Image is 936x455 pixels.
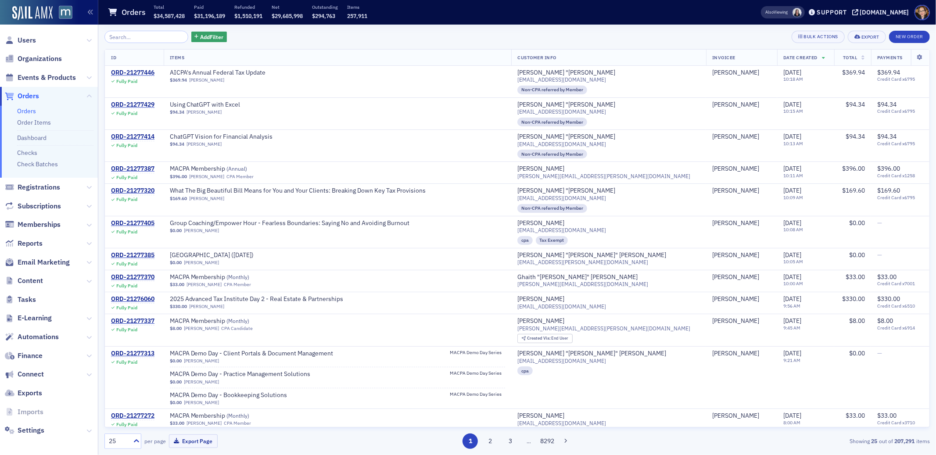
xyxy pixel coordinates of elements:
a: Users [5,36,36,45]
a: Imports [5,407,43,417]
span: MACPA Demo Day Series [450,370,505,376]
a: [PERSON_NAME] "[PERSON_NAME] [517,187,615,195]
div: [PERSON_NAME] "[PERSON_NAME]" [PERSON_NAME] [517,350,666,358]
a: [PERSON_NAME] [712,317,759,325]
button: 2 [483,434,498,449]
h1: Orders [122,7,146,18]
a: [PERSON_NAME] [189,304,224,309]
span: [DATE] [783,219,801,227]
a: Registrations [5,183,60,192]
a: [PERSON_NAME] "[PERSON_NAME] [517,133,615,141]
a: MACPA Demo Day - Practice Management Solutions [170,370,311,378]
span: Connect [18,369,44,379]
a: ORD-21277387 [111,165,154,173]
a: [GEOGRAPHIC_DATA] ([DATE]) [170,251,280,259]
span: Invoicee [712,54,735,61]
span: $33.00 [170,282,184,287]
a: 2025 Advanced Tax Institute Day 2 - Real Estate & Partnerships [170,295,344,303]
div: Fully Paid [116,261,137,267]
div: [PERSON_NAME] "[PERSON_NAME]" [PERSON_NAME] [517,251,666,259]
span: Credit Card x7001 [877,281,923,287]
span: Credit Card x6795 [877,195,923,201]
div: ORD-21277337 [111,317,154,325]
a: [PERSON_NAME] [712,165,759,173]
a: [PERSON_NAME] [517,219,564,227]
span: $0.00 [849,251,865,259]
a: Email Marketing [5,258,70,267]
span: $169.60 [877,186,900,194]
span: Credit Card x1258 [877,173,923,179]
div: Fully Paid [116,175,137,180]
span: Carl Francioli [712,165,771,173]
button: Bulk Actions [792,31,845,43]
span: Payments [877,54,903,61]
span: Profile [914,5,930,20]
a: [PERSON_NAME] [712,412,759,420]
span: $169.60 [842,186,865,194]
a: ORD-21277429 [111,101,154,109]
a: [PERSON_NAME] [712,273,759,281]
span: [PERSON_NAME][EMAIL_ADDRESS][DOMAIN_NAME] [517,281,648,287]
span: [PERSON_NAME][EMAIL_ADDRESS][PERSON_NAME][DOMAIN_NAME] [517,173,690,179]
a: [PERSON_NAME] [712,133,759,141]
a: [PERSON_NAME] [186,420,222,426]
span: MACPA Demo Day - Bookkeeping Solutions [170,391,287,399]
time: 9:56 AM [783,303,800,309]
div: ORD-21277370 [111,273,154,281]
span: 257,911 [347,12,367,19]
span: $294,763 [312,12,335,19]
div: CPA Member [224,282,251,287]
div: Fully Paid [116,305,137,311]
span: $0.00 [170,228,182,233]
div: Non-CPA referred by Member [517,150,587,158]
span: $369.94 [170,77,187,83]
a: [PERSON_NAME] [712,295,759,303]
span: $94.34 [846,100,865,108]
div: CPA Member [226,174,254,179]
span: Credit Card x6795 [877,108,923,114]
div: ORD-21277405 [111,219,154,227]
span: MACPA Membership [170,412,280,420]
span: Customer Info [517,54,556,61]
span: $369.94 [842,68,865,76]
a: [PERSON_NAME] [712,101,759,109]
div: [DOMAIN_NAME] [860,8,909,16]
a: [PERSON_NAME] [186,141,222,147]
div: Fully Paid [116,79,137,84]
div: Also [766,9,774,15]
span: Tomi Gaetano [712,251,771,259]
span: Subscriptions [18,201,61,211]
a: Dashboard [17,134,47,142]
span: $330.00 [170,304,187,309]
time: 10:18 AM [783,76,803,82]
span: $33.00 [846,273,865,281]
div: ORD-21277385 [111,251,154,259]
div: Bulk Actions [804,34,838,39]
span: Credit Card x6795 [877,76,923,82]
span: Exports [18,388,42,398]
time: 10:00 AM [783,280,803,287]
span: [EMAIL_ADDRESS][DOMAIN_NAME] [517,303,606,310]
div: Non-CPA referred by Member [517,118,587,126]
a: ORD-21276060 [111,295,154,303]
a: ORD-21277272 [111,412,154,420]
span: $169.60 [170,196,187,201]
span: [EMAIL_ADDRESS][DOMAIN_NAME] [517,227,606,233]
span: Orders [18,91,39,101]
span: $94.34 [846,133,865,140]
span: $94.34 [877,133,897,140]
div: [PERSON_NAME] [517,317,564,325]
button: 3 [502,434,518,449]
span: Email Marketing [18,258,70,267]
div: Fully Paid [116,143,137,148]
a: [PERSON_NAME] [712,251,759,259]
span: MACPA Demo Day Series [450,350,505,355]
span: Tasks [18,295,36,305]
a: Group Coaching/Empower Hour - Fearless Boundaries: Saying No and Avoiding Burnout [170,219,410,227]
span: — [877,219,882,227]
